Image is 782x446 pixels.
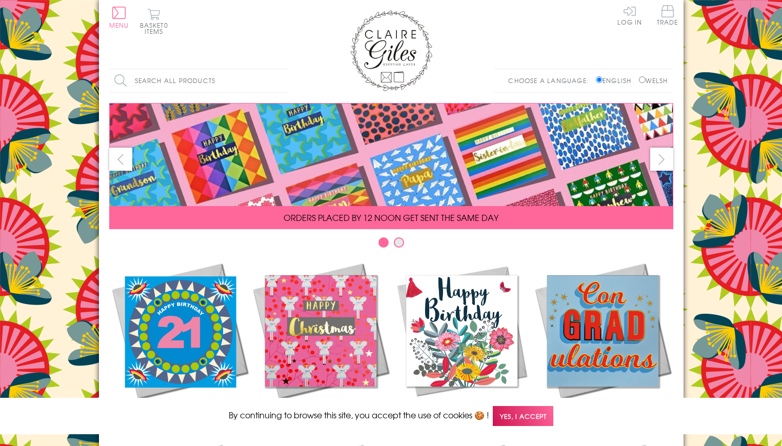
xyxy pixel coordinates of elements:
a: Academic [532,260,673,421]
button: Basket0 items [140,8,168,34]
a: New Releases [109,260,250,421]
button: Menu [109,7,129,28]
p: Choose a language: [508,76,594,85]
input: Search [278,69,289,92]
input: English [596,76,603,83]
img: Claire Giles Greetings Cards [350,10,432,91]
span: Menu [109,21,129,30]
button: Carousel Page 2 [394,237,404,248]
span: ORDERS PLACED BY 12 NOON GET SENT THE SAME DAY [284,211,498,224]
button: prev [109,148,132,171]
a: Log In [617,5,642,25]
span: Trade [657,5,678,25]
a: Trade [657,5,678,27]
a: Christmas [250,260,391,421]
div: Carousel Pagination [109,237,673,253]
label: Welsh [639,76,668,85]
input: Welsh [639,76,646,83]
button: next [650,148,673,171]
button: Carousel Page 1 (Current Slide) [378,237,389,248]
input: Search all products [109,69,289,92]
label: English [596,76,636,85]
span: 0 items [145,21,168,36]
span: Yes, I accept [493,406,553,426]
a: Birthdays [391,260,532,421]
